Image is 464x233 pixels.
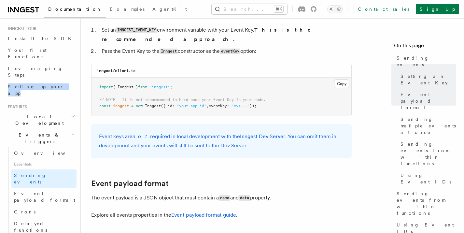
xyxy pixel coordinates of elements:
span: Events & Triggers [5,132,71,145]
code: inngest/client.ts [97,68,135,73]
a: Sending events from within functions [394,188,456,219]
span: }); [250,104,257,108]
a: Event payload format [91,179,169,188]
h4: On this page [394,42,456,52]
span: Your first Functions [8,48,47,59]
a: Using Event IDs [398,169,456,188]
span: Examples [110,7,145,12]
p: Event keys are required in local development with the . You can omit them in development and your... [99,132,344,150]
span: Essentials [11,159,77,169]
button: Events & Triggers [5,129,77,147]
span: = [131,104,134,108]
span: Leveraging Steps [8,66,63,78]
span: import [99,85,113,89]
span: inngest [113,104,129,108]
code: name [219,195,230,201]
a: Inngest Dev Server [240,133,285,139]
span: Features [5,104,27,109]
a: Sending multiple events at once [398,113,456,138]
a: Sign Up [416,4,459,14]
li: Pass the Event Key to the constructor as the option: [100,47,352,56]
a: Setting an Event Key [398,70,456,89]
a: AgentKit [148,2,191,18]
span: Inngest [145,104,161,108]
span: Delayed functions [14,221,47,233]
em: not [133,133,150,139]
code: INNGEST_EVENT_KEY [116,27,157,33]
a: Examples [106,2,148,18]
button: Local Development [5,111,77,129]
a: Contact sales [354,4,413,14]
a: Sending events from within functions [398,138,456,169]
a: Event payload format [11,188,77,206]
span: Local Development [5,113,71,126]
span: from [138,85,147,89]
span: Sending events from within functions [397,190,456,216]
span: Setting up your app [8,84,64,96]
button: Search...⌘K [212,4,287,14]
a: Your first Functions [5,44,77,63]
span: : [172,104,175,108]
li: Set an environment variable with your Event Key. [100,25,352,44]
span: Event payload format [14,191,75,203]
span: eventKey [209,104,227,108]
strong: This is the recommended approach. [102,27,320,42]
span: ({ id [161,104,172,108]
code: Inngest [160,49,178,54]
span: Install the SDK [8,36,75,41]
span: Inngest tour [5,26,36,31]
a: Event payload format [398,89,456,113]
code: data [239,195,250,201]
span: const [99,104,111,108]
a: Sending events [394,52,456,70]
span: Sending events [397,55,456,68]
a: Event payload format guide [171,212,236,218]
span: ; [170,85,172,89]
span: "xyz..." [232,104,250,108]
span: Setting an Event Key [401,73,456,86]
span: AgentKit [152,7,187,12]
p: The event payload is a JSON object that must contain a and property. [91,193,352,203]
span: Sending events [14,173,47,184]
span: Event payload format [401,91,456,111]
button: Copy [334,80,349,88]
span: : [227,104,229,108]
span: Crons [14,209,35,214]
code: eventKey [220,49,240,54]
span: Documentation [48,7,102,12]
span: "inngest" [149,85,170,89]
a: Overview [11,147,77,159]
a: Setting up your app [5,81,77,99]
span: Sending multiple events at once [401,116,456,136]
span: Using Event IDs [401,172,456,185]
a: Crons [11,206,77,218]
button: Toggle dark mode [327,5,343,13]
p: Explore all events properties in the . [91,211,352,220]
span: , [206,104,209,108]
span: // NOTE - It is not recommended to hard-code your Event Key in your code. [99,97,266,102]
span: "your-app-id" [177,104,206,108]
a: Leveraging Steps [5,63,77,81]
span: Sending events from within functions [401,141,456,167]
kbd: ⌘K [274,6,283,12]
a: Documentation [44,2,106,18]
span: { Inngest } [113,85,138,89]
span: new [136,104,143,108]
a: Install the SDK [5,33,77,44]
a: Sending events [11,169,77,188]
span: Overview [14,151,81,156]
